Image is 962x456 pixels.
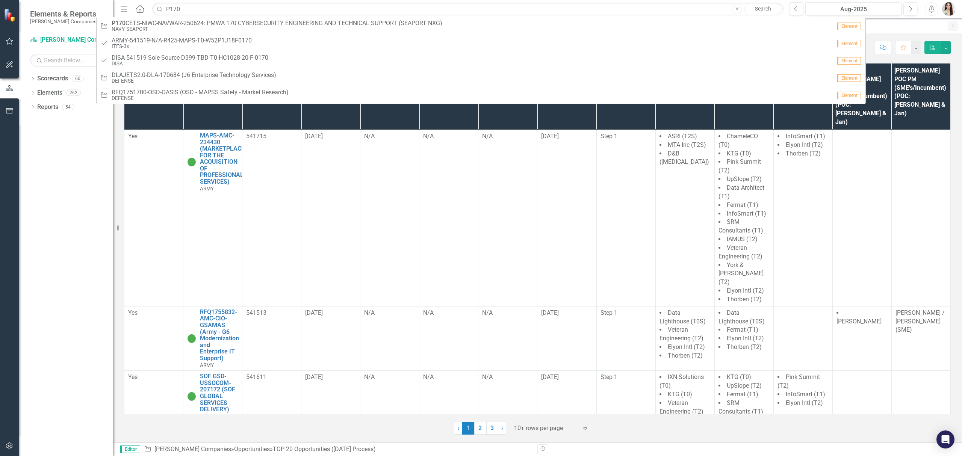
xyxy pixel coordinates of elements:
span: 541611 [246,373,266,381]
span: Elyon Intl (T2) [786,141,823,148]
span: InfoSmart (T1) [786,133,825,140]
small: DEFENSE [112,78,276,84]
span: Elements & Reports [30,9,97,18]
span: [DATE] [541,373,559,381]
div: N/A [364,132,415,141]
span: Yes [128,309,138,316]
span: Veteran Engineering (T2) [718,244,762,260]
span: York & [PERSON_NAME] (T2) [718,261,764,286]
span: Elyon Intl (T2) [786,399,823,406]
td: Double-Click to Edit [478,306,537,370]
td: Double-Click to Edit [655,306,714,370]
img: ClearPoint Strategy [4,9,17,22]
span: KTG (T0) [727,150,751,157]
span: DLAJETS2.0-DLA-170684 (J6 Enterprise Technology Services) [112,72,276,79]
span: Editor [120,445,140,453]
td: Double-Click to Edit [301,306,360,370]
td: Double-Click to Edit [124,306,183,370]
td: Double-Click to Edit [124,130,183,306]
td: Double-Click to Edit [832,130,891,306]
div: Aug-2025 [808,5,899,14]
a: 2 [474,422,486,435]
a: Elements [37,89,62,97]
td: Double-Click to Edit [419,306,478,370]
td: Double-Click to Edit Right Click for Context Menu [183,130,242,306]
td: Double-Click to Edit [773,130,832,306]
td: Double-Click to Edit [301,130,360,306]
span: Element [837,57,861,65]
div: N/A [364,309,415,317]
span: ASRI (T2S) [668,133,697,140]
span: 1 [462,422,474,435]
span: Pink Summit (T2) [718,158,761,174]
td: Double-Click to Edit [655,130,714,306]
button: Janieva Castro [942,2,956,16]
a: [PERSON_NAME] Companies [154,445,231,453]
span: CETS-NIWC-NAVWAR-250624: PMWA 170 CYBERSECURITY ENGINEERING AND TECHNICAL SUPPORT (SEAPORT NXG) [112,20,442,27]
div: 54 [62,104,74,110]
span: ARMY [200,186,214,192]
div: N/A [364,373,415,382]
a: DISA-541519-Sole-Source-D399-TBD-T0-HC1028-20-F-0170DISAElement [97,52,865,69]
span: Pink Summit (T2) [777,373,820,389]
span: IAMUS (T2) [727,236,758,243]
span: Step 1 [600,373,617,381]
td: Double-Click to Edit [360,306,419,370]
span: Fermat (T1) [727,391,758,398]
span: Veteran Engineering (T2) [659,326,703,342]
span: Step 1 [600,309,617,316]
a: SOF GSD-USSOCOM-207172 (SOF GLOBAL SERVICES DELIVERY) [200,373,238,413]
span: Thorben (T2) [727,343,762,350]
span: Fermat (T1) [727,326,758,333]
div: N/A [423,373,474,382]
button: Aug-2025 [805,2,901,16]
span: [DATE] [541,133,559,140]
img: Active [187,392,196,401]
a: P170CETS-NIWC-NAVWAR-250624: PMWA 170 CYBERSECURITY ENGINEERING AND TECHNICAL SUPPORT (SEAPORT NX... [97,17,865,35]
div: Open Intercom Messenger [936,430,954,448]
span: [DATE] [305,373,323,381]
a: DLAJETS2.0-DLA-170684 (J6 Enterprise Technology Services)DEFENSEElement [97,69,865,86]
span: Element [837,92,861,99]
span: [DATE] [305,133,323,140]
td: Double-Click to Edit [242,130,301,306]
td: Double-Click to Edit [832,306,891,370]
td: Double-Click to Edit [596,306,655,370]
td: Double-Click to Edit [478,130,537,306]
small: NAVY-SEAPORT [112,26,442,32]
span: ARMY [200,362,214,368]
span: InfoSmart (T1) [786,391,825,398]
span: Thorben (T2) [727,296,762,303]
span: Elyon Intl (T2) [727,335,764,342]
span: [DATE] [305,309,323,316]
td: Double-Click to Edit [773,306,832,370]
td: Double-Click to Edit [714,130,773,306]
input: Search Below... [30,54,105,67]
td: Double-Click to Edit [596,130,655,306]
span: Yes [128,373,138,381]
img: Active [187,157,196,166]
input: Search ClearPoint... [152,3,784,16]
span: UpSlope (T2) [727,175,762,183]
td: Double-Click to Edit [360,130,419,306]
a: ARMY-541519-N/A-R425-MAPS-T0-W52P1J18F0170ITES-3sElement [97,35,865,52]
span: 541513 [246,309,266,316]
span: Element [837,23,861,30]
span: Fermat (T1) [727,201,758,208]
span: Data Lighthouse (T0S) [718,309,765,325]
span: ChameleCO (T0) [718,133,758,148]
a: Search [744,4,782,14]
span: RFQ1751700-OSD-OASIS (OSD - MAPSS Safety - Market Research) [112,89,289,96]
small: ITES-3s [112,44,252,49]
div: N/A [423,309,474,317]
a: MAPS-AMC-234430 (MARKETPLACE FOR THE ACQUISITION OF PROFESSIONAL SERVICES) [200,132,245,185]
span: Data Architect (T1) [718,184,764,200]
div: N/A [482,132,533,141]
td: Double-Click to Edit [891,306,950,370]
span: Elyon Intl (T2) [668,343,705,350]
span: DEFENSE [200,413,222,419]
div: 60 [72,75,84,82]
td: Double-Click to Edit [537,130,596,306]
span: ‹ [457,424,459,432]
span: ARMY-541519-N/A-R425-MAPS-T0-W52P1J18F0170 [112,37,252,44]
